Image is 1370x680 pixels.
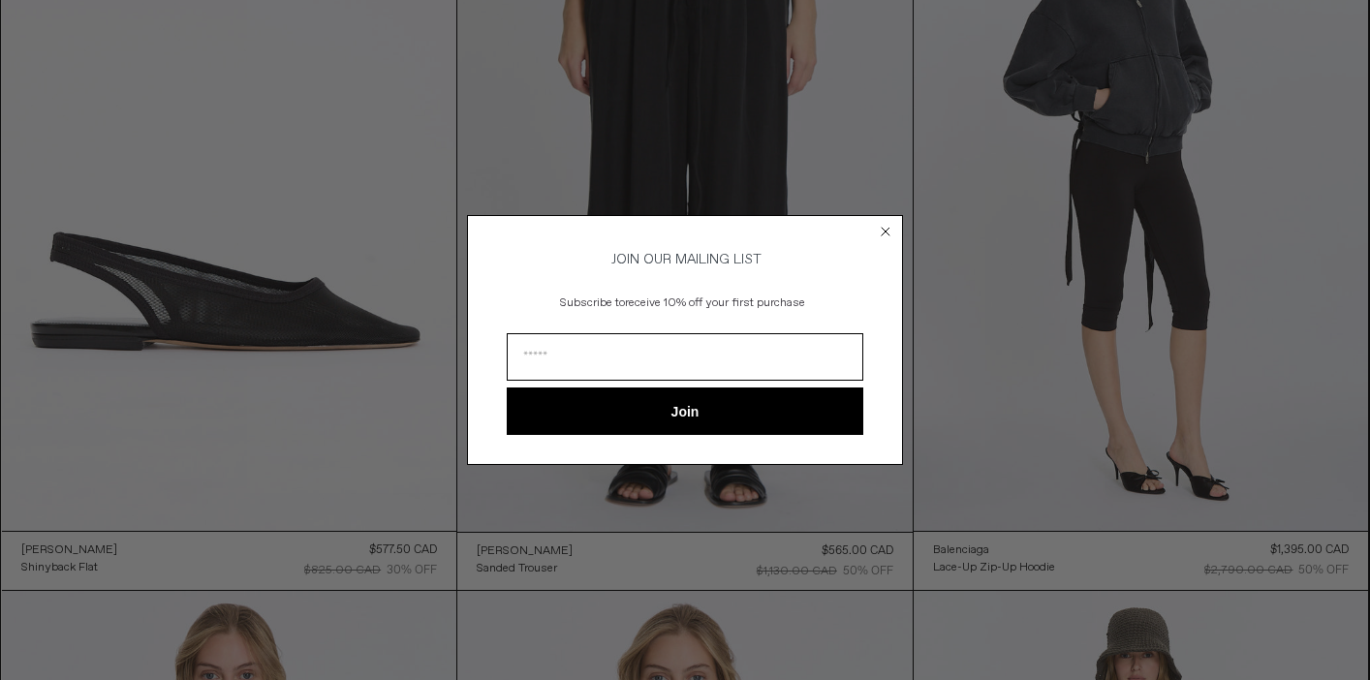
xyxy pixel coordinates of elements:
button: Join [507,387,863,435]
span: Subscribe to [560,295,625,311]
input: Email [507,333,863,381]
span: JOIN OUR MAILING LIST [608,251,762,268]
button: Close dialog [876,222,895,241]
span: receive 10% off your first purchase [625,295,805,311]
